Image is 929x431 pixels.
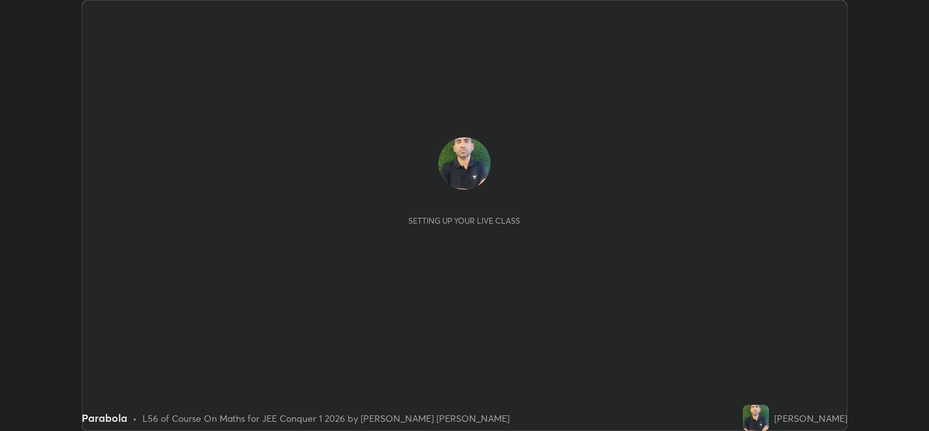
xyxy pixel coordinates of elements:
img: 2ab76716b907433989f8ddbef954ac1e.jpg [438,137,491,190]
div: Parabola [82,410,127,426]
div: • [133,411,137,425]
img: 2ab76716b907433989f8ddbef954ac1e.jpg [743,405,769,431]
div: [PERSON_NAME] [774,411,847,425]
div: Setting up your live class [408,216,520,226]
div: L56 of Course On Maths for JEE Conquer 1 2026 by [PERSON_NAME] [PERSON_NAME] [142,411,510,425]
